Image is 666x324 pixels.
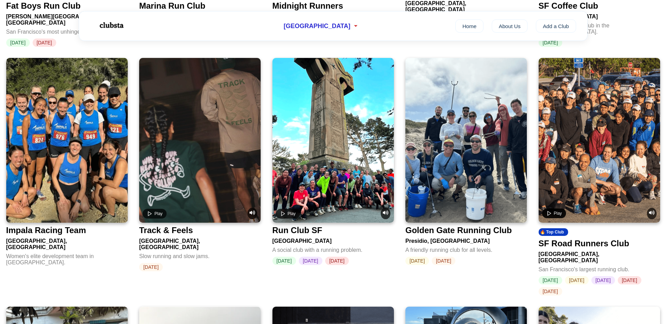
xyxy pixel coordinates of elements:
[591,276,615,284] span: [DATE]
[432,257,455,265] span: [DATE]
[492,19,528,33] a: About Us
[405,257,429,265] span: [DATE]
[405,58,527,265] a: Golden Gate Running ClubGolden Gate Running ClubPresidio, [GEOGRAPHIC_DATA]A friendly running clu...
[272,225,322,235] div: Run Club SF
[139,1,205,11] div: Marina Run Club
[6,225,86,235] div: Impala Racing Team
[139,235,261,250] div: [GEOGRAPHIC_DATA], [GEOGRAPHIC_DATA]
[539,239,629,248] div: SF Road Runners Club
[539,248,660,264] div: [GEOGRAPHIC_DATA], [GEOGRAPHIC_DATA]
[539,58,660,296] a: Play videoMute video🔥 Top ClubSF Road Runners Club[GEOGRAPHIC_DATA], [GEOGRAPHIC_DATA]San Francis...
[299,257,322,265] span: [DATE]
[143,209,167,219] button: Play video
[139,263,163,271] span: [DATE]
[272,58,394,265] a: Play videoMute videoRun Club SF[GEOGRAPHIC_DATA]A social club with a running problem.[DATE][DATE]...
[539,228,568,236] div: 🔥 Top Club
[272,235,394,244] div: [GEOGRAPHIC_DATA]
[6,58,128,269] a: Impala Racing TeamImpala Racing Team[GEOGRAPHIC_DATA], [GEOGRAPHIC_DATA]Women's elite development...
[539,287,562,296] span: [DATE]
[381,208,390,219] button: Mute video
[272,244,394,253] div: A social club with a running problem.
[6,235,128,250] div: [GEOGRAPHIC_DATA], [GEOGRAPHIC_DATA]
[455,19,483,33] a: Home
[554,211,562,216] span: Play
[6,1,81,11] div: Fat Boys Run Club
[288,211,296,216] span: Play
[247,208,257,219] button: Mute video
[272,257,296,265] span: [DATE]
[139,225,193,235] div: Track & Feels
[139,58,261,271] a: Play videoMute videoTrack & Feels[GEOGRAPHIC_DATA], [GEOGRAPHIC_DATA]Slow running and slow jams.[...
[154,211,162,216] span: Play
[284,23,350,30] span: [GEOGRAPHIC_DATA]
[618,276,641,284] span: [DATE]
[536,19,576,33] a: Add a Club
[405,244,527,253] div: A friendly running club for all levels.
[6,250,128,266] div: Women's elite development team in [GEOGRAPHIC_DATA].
[542,208,566,218] button: Play video
[539,1,598,11] div: SF Coffee Club
[539,276,562,284] span: [DATE]
[405,225,512,235] div: Golden Gate Running Club
[139,250,261,259] div: Slow running and slow jams.
[90,17,132,34] img: Logo
[405,58,527,223] img: Golden Gate Running Club
[647,208,657,219] button: Mute video
[276,209,300,219] button: Play video
[325,257,349,265] span: [DATE]
[539,264,660,273] div: San Francisco's largest running club.
[6,58,128,223] img: Impala Racing Team
[405,235,527,244] div: Presidio, [GEOGRAPHIC_DATA]
[565,276,589,284] span: [DATE]
[272,1,343,11] div: Midnight Runners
